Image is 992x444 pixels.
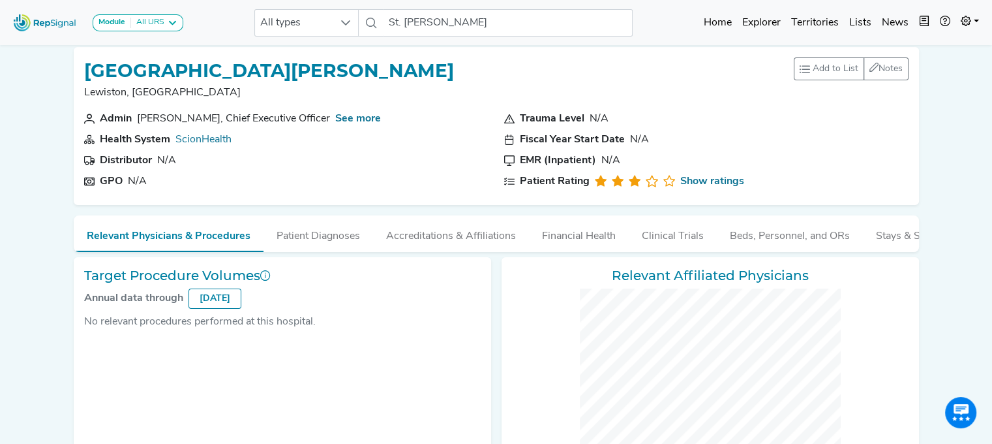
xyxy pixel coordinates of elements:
[813,62,858,76] span: Add to List
[263,215,373,251] button: Patient Diagnoses
[128,174,147,189] div: N/A
[520,111,584,127] div: Trauma Level
[914,10,935,36] button: Intel Book
[131,18,164,28] div: All URS
[100,174,123,189] div: GPO
[512,268,909,283] h3: Relevant Affiliated Physicians
[188,289,241,309] div: [DATE]
[100,111,132,127] div: Admin
[629,215,717,251] button: Clinical Trials
[84,60,454,82] h1: [GEOGRAPHIC_DATA][PERSON_NAME]
[157,153,176,168] div: N/A
[529,215,629,251] button: Financial Health
[680,174,744,189] a: Show ratings
[84,314,481,330] div: No relevant procedures performed at this hospital.
[100,132,170,148] div: Health System
[175,132,232,148] div: ScionHealth
[794,57,909,80] div: toolbar
[98,18,125,26] strong: Module
[84,85,454,101] p: Lewiston, [GEOGRAPHIC_DATA]
[699,10,737,36] a: Home
[175,135,232,145] a: ScionHealth
[100,153,152,168] div: Distributor
[590,111,609,127] div: N/A
[601,153,620,168] div: N/A
[383,9,633,37] input: Search a physician or facility
[737,10,786,36] a: Explorer
[84,268,481,283] h3: Target Procedure Volumes
[786,10,844,36] a: Territories
[520,174,590,189] div: Patient Rating
[84,291,183,306] div: Annual data through
[717,215,863,251] button: Beds, Personnel, and ORs
[877,10,914,36] a: News
[520,153,596,168] div: EMR (Inpatient)
[520,132,625,148] div: Fiscal Year Start Date
[74,215,263,252] button: Relevant Physicians & Procedures
[137,111,330,127] div: [PERSON_NAME], Chief Executive Officer
[863,215,966,251] button: Stays & Services
[137,111,330,127] div: Edward E Freysinger, Chief Executive Officer
[630,132,649,148] div: N/A
[879,64,903,74] span: Notes
[864,57,909,80] button: Notes
[373,215,529,251] button: Accreditations & Affiliations
[93,14,183,31] button: ModuleAll URS
[794,57,864,80] button: Add to List
[844,10,877,36] a: Lists
[255,10,333,36] span: All types
[335,114,381,124] a: See more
